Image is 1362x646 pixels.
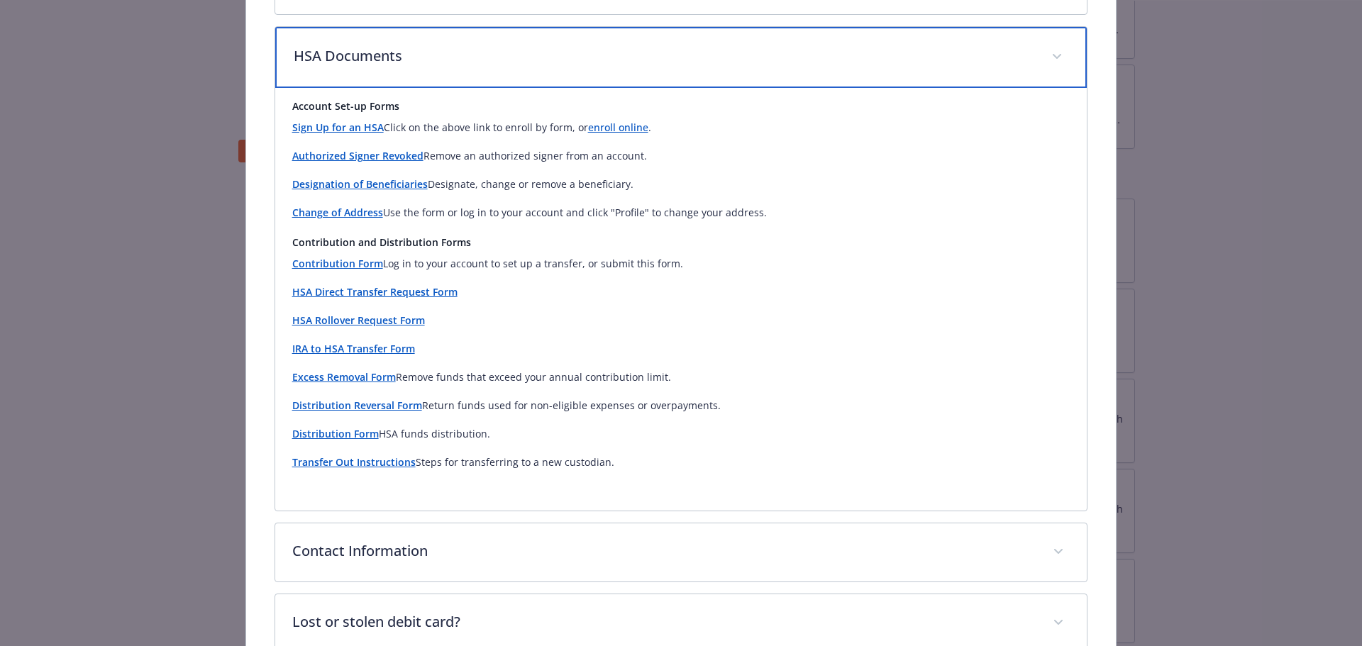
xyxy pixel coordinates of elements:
h4: Contribution and Distribution Forms [292,235,1070,250]
p: Lost or stolen debit card? [292,611,1036,633]
p: Contact Information [292,540,1036,562]
p: Log in to your account to set up a transfer, or submit this form. [292,255,1070,272]
p: Steps for transferring to a new custodian. [292,454,1070,471]
p: Remove an authorized signer from an account. [292,147,1070,165]
a: enroll online [588,121,648,134]
p: Click on the above link to enroll by form, or . [292,119,1070,136]
a: HSA Direct Transfer Request Form [292,285,458,299]
p: HSA Documents [294,45,1035,67]
p: Return funds used for non-eligible expenses or overpayments. [292,397,1070,414]
p: HSA funds distribution. [292,425,1070,442]
p: Remove funds that exceed your annual contribution limit. [292,369,1070,386]
div: HSA Documents [275,27,1087,88]
a: Transfer Out Instructions [292,455,416,469]
div: Contact Information [275,523,1087,581]
a: Sign Up for an HSA [292,121,384,134]
a: Distribution Form [292,427,379,440]
a: HSA Rollover Request Form [292,313,425,327]
a: Distribution Reversal Form [292,399,422,412]
a: Designation of Beneficiaries [292,177,428,191]
a: Authorized Signer Revoked [292,149,423,162]
div: HSA Documents [275,88,1087,511]
a: Excess Removal Form [292,370,396,384]
p: Designate, change or remove a beneficiary. [292,176,1070,193]
a: IRA to HSA Transfer Form [292,342,415,355]
h4: Account Set-up Forms [292,99,1070,113]
a: Contribution Form [292,257,383,270]
a: Change of Address [292,206,383,219]
p: Use the form or log in to your account and click "Profile" to change your address. [292,204,1070,221]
